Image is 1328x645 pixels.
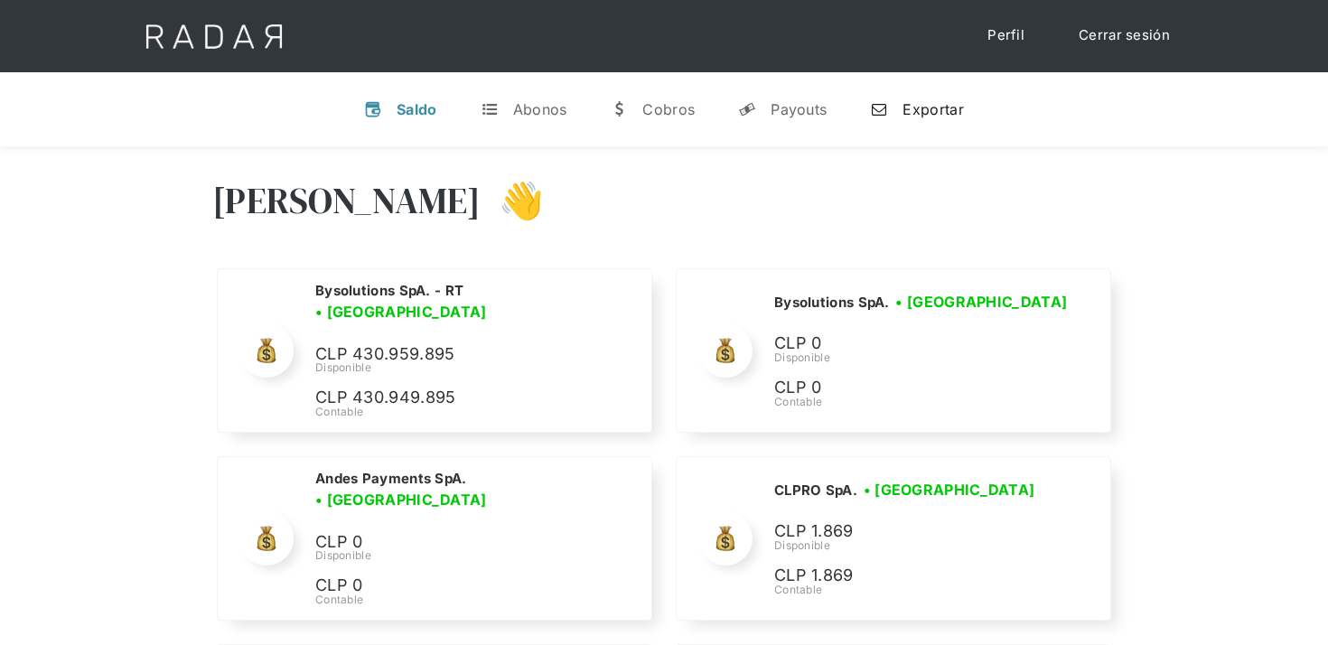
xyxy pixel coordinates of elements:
[397,100,437,118] div: Saldo
[364,100,382,118] div: v
[315,529,586,556] p: CLP 0
[315,360,630,376] div: Disponible
[315,385,586,411] p: CLP 430.949.895
[315,301,487,322] h3: • [GEOGRAPHIC_DATA]
[1061,18,1188,53] a: Cerrar sesión
[315,341,586,368] p: CLP 430.959.895
[315,470,467,488] h2: Andes Payments SpA.
[774,331,1045,357] p: CLP 0
[513,100,567,118] div: Abonos
[315,573,586,599] p: CLP 0
[774,394,1073,410] div: Contable
[774,537,1045,554] div: Disponible
[774,294,890,312] h2: Bysolutions SpA.
[895,291,1067,313] h3: • [GEOGRAPHIC_DATA]
[315,592,630,608] div: Contable
[774,519,1045,545] p: CLP 1.869
[738,100,756,118] div: y
[870,100,888,118] div: n
[481,100,499,118] div: t
[771,100,827,118] div: Payouts
[315,282,463,300] h2: Bysolutions SpA. - RT
[774,375,1045,401] p: CLP 0
[610,100,628,118] div: w
[864,479,1035,500] h3: • [GEOGRAPHIC_DATA]
[774,563,1045,589] p: CLP 1.869
[315,489,487,510] h3: • [GEOGRAPHIC_DATA]
[642,100,695,118] div: Cobros
[969,18,1043,53] a: Perfil
[774,481,857,500] h2: CLPRO SpA.
[902,100,963,118] div: Exportar
[212,178,481,223] h3: [PERSON_NAME]
[774,350,1073,366] div: Disponible
[315,547,630,564] div: Disponible
[315,404,630,420] div: Contable
[774,582,1045,598] div: Contable
[481,178,544,223] h3: 👋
